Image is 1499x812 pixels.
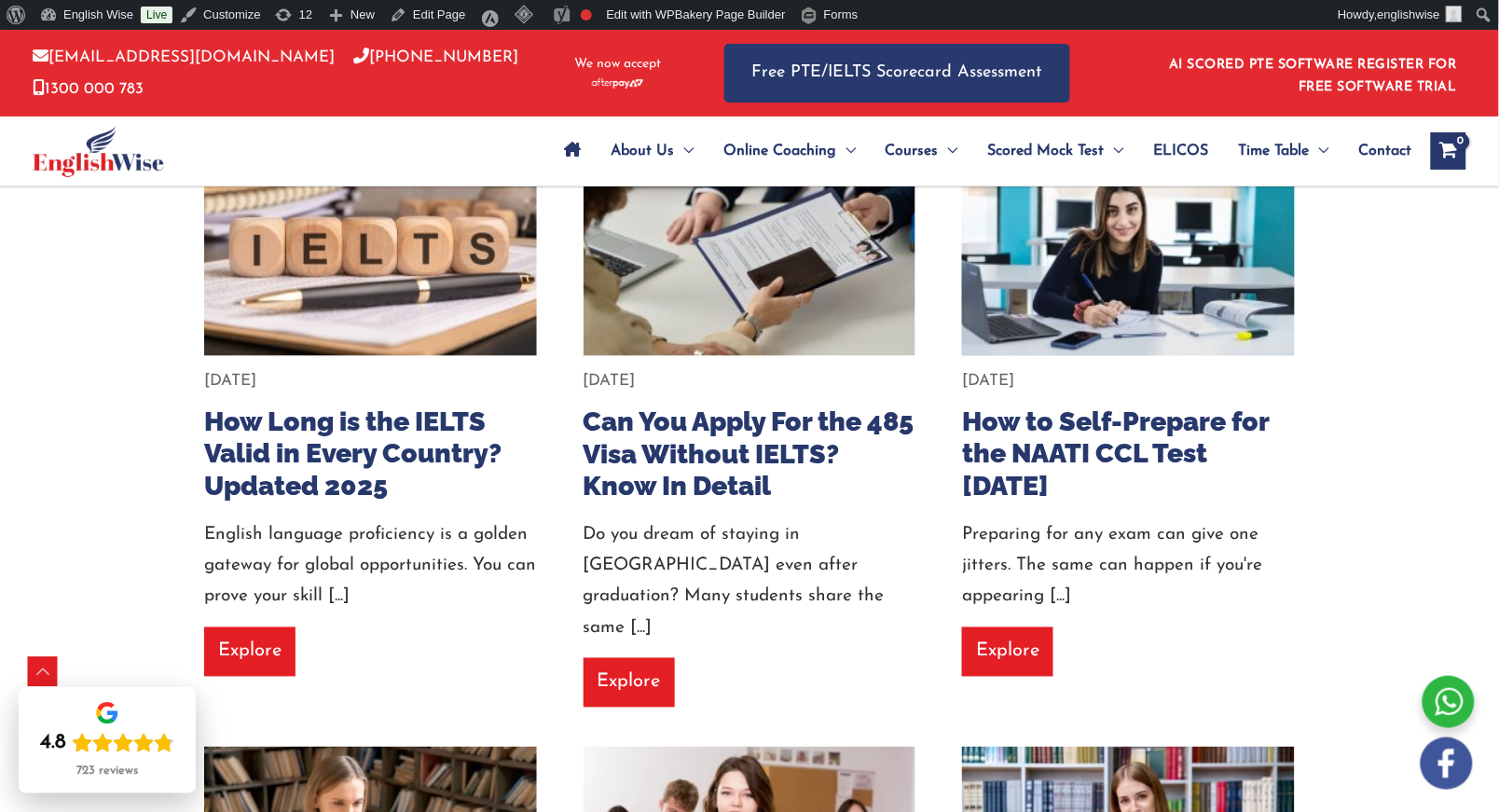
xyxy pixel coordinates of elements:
div: Focus keyphrase not set [581,9,592,21]
a: Live [141,7,172,23]
a: Time TableMenu Toggle [1224,118,1344,184]
a: How to Self-Prepare for the NAATI CCL Test [DATE] [962,406,1269,501]
span: [DATE] [204,373,256,389]
a: About UsMenu Toggle [596,118,708,184]
nav: Site Navigation: Main Menu [549,118,1412,184]
a: View Shopping Cart, empty [1431,132,1466,170]
span: ELICOS [1154,118,1209,184]
div: Do you dream of staying in [GEOGRAPHIC_DATA] even after graduation? Many students share the same ... [584,520,916,644]
a: Can You Apply For the 485 Visa Without IELTS? Know In Detail [584,406,915,501]
aside: Header Widget 1 [1159,43,1466,103]
a: 1300 000 783 [33,81,144,97]
a: Contact [1344,118,1412,184]
span: englishwise [1378,7,1440,21]
span: Online Coaching [723,118,836,184]
a: How Long is the IELTS Valid in Every Country? Updated 2025 [204,406,502,501]
span: Menu Toggle [674,118,694,184]
div: English language proficiency is a golden gateway for global opportunities. You can prove your ski... [204,520,537,613]
a: Online CoachingMenu Toggle [708,118,871,184]
span: [DATE] [584,373,636,389]
img: white-facebook.png [1421,737,1473,790]
a: CoursesMenu Toggle [871,118,973,184]
span: Contact [1359,118,1412,184]
span: We now accept [574,55,661,74]
div: 4.8 [40,730,66,756]
span: Menu Toggle [836,118,856,184]
span: About Us [611,118,674,184]
div: Preparing for any exam can give one jitters. The same can happen if you're appearing [...] [962,520,1295,613]
span: Menu Toggle [1105,118,1124,184]
a: Explore [584,658,675,708]
a: ELICOS [1139,118,1224,184]
img: cropped-ew-logo [33,126,164,177]
a: Free PTE/IELTS Scorecard Assessment [724,44,1070,103]
a: Scored Mock TestMenu Toggle [973,118,1139,184]
a: Explore [962,627,1053,677]
a: [EMAIL_ADDRESS][DOMAIN_NAME] [33,49,335,65]
span: Menu Toggle [939,118,958,184]
a: [PHONE_NUMBER] [353,49,518,65]
span: Menu Toggle [1310,118,1329,184]
a: Explore [204,627,296,677]
span: Time Table [1239,118,1310,184]
a: AI SCORED PTE SOFTWARE REGISTER FOR FREE SOFTWARE TRIAL [1170,58,1458,94]
span: Scored Mock Test [988,118,1105,184]
div: 723 reviews [76,764,138,778]
div: Rating: 4.8 out of 5 [40,730,174,756]
span: Courses [886,118,939,184]
img: Afterpay-Logo [592,78,643,89]
img: ashok kumar [1446,6,1463,22]
span: [DATE] [962,373,1014,389]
